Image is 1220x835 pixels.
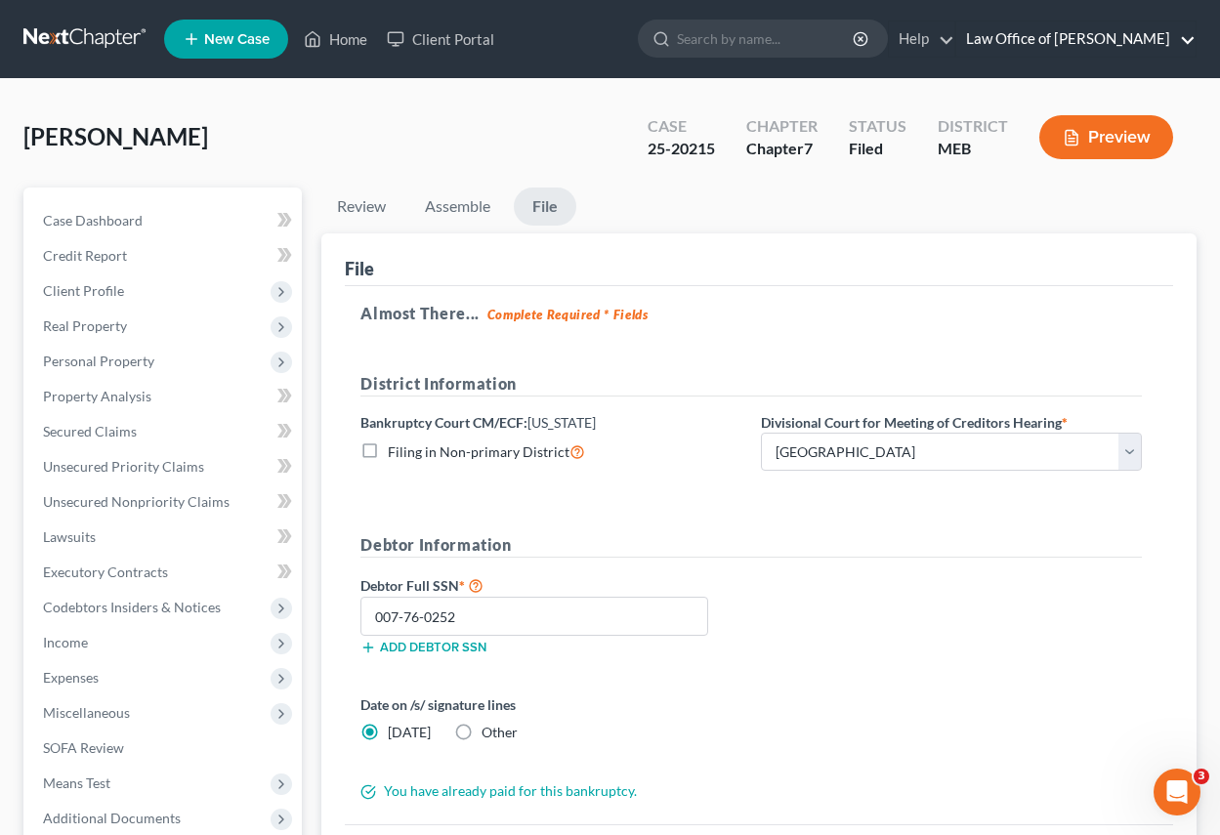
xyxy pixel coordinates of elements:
span: Secured Claims [43,423,137,439]
label: Divisional Court for Meeting of Creditors Hearing [761,412,1068,433]
div: Status [849,115,906,138]
a: File [514,188,576,226]
span: Personal Property [43,353,154,369]
a: Law Office of [PERSON_NAME] [956,21,1196,57]
span: Other [482,724,518,740]
span: Property Analysis [43,388,151,404]
span: Additional Documents [43,810,181,826]
strong: Complete Required * Fields [487,307,649,322]
div: Filed [849,138,906,160]
button: Add debtor SSN [360,640,486,655]
a: Assemble [409,188,506,226]
span: SOFA Review [43,739,124,756]
div: 25-20215 [648,138,715,160]
div: District [938,115,1008,138]
a: Secured Claims [27,414,302,449]
div: Chapter [746,115,818,138]
h5: Almost There... [360,302,1157,325]
h5: District Information [360,372,1142,397]
span: Executory Contracts [43,564,168,580]
a: Credit Report [27,238,302,273]
button: Preview [1039,115,1173,159]
span: Lawsuits [43,528,96,545]
label: Debtor Full SSN [351,573,751,597]
span: Case Dashboard [43,212,143,229]
span: 7 [804,139,813,157]
a: SOFA Review [27,731,302,766]
a: Home [294,21,377,57]
label: Date on /s/ signature lines [360,694,741,715]
a: Lawsuits [27,520,302,555]
div: Case [648,115,715,138]
span: Unsecured Priority Claims [43,458,204,475]
input: XXX-XX-XXXX [360,597,708,636]
a: Help [889,21,954,57]
span: [US_STATE] [527,414,596,431]
span: New Case [204,32,270,47]
span: Codebtors Insiders & Notices [43,599,221,615]
a: Review [321,188,401,226]
span: [PERSON_NAME] [23,122,208,150]
span: Miscellaneous [43,704,130,721]
span: Real Property [43,317,127,334]
a: Property Analysis [27,379,302,414]
h5: Debtor Information [360,533,1142,558]
span: Client Profile [43,282,124,299]
span: Means Test [43,774,110,791]
div: MEB [938,138,1008,160]
a: Unsecured Nonpriority Claims [27,484,302,520]
div: Chapter [746,138,818,160]
a: Case Dashboard [27,203,302,238]
span: Unsecured Nonpriority Claims [43,493,230,510]
span: Filing in Non-primary District [388,443,569,460]
a: Executory Contracts [27,555,302,590]
a: Unsecured Priority Claims [27,449,302,484]
span: Credit Report [43,247,127,264]
div: File [345,257,374,280]
span: 3 [1194,769,1209,784]
a: Client Portal [377,21,504,57]
span: [DATE] [388,724,431,740]
span: Income [43,634,88,650]
iframe: Intercom live chat [1154,769,1200,815]
div: You have already paid for this bankruptcy. [351,781,1152,801]
input: Search by name... [677,21,856,57]
span: Expenses [43,669,99,686]
label: Bankruptcy Court CM/ECF: [360,412,596,433]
